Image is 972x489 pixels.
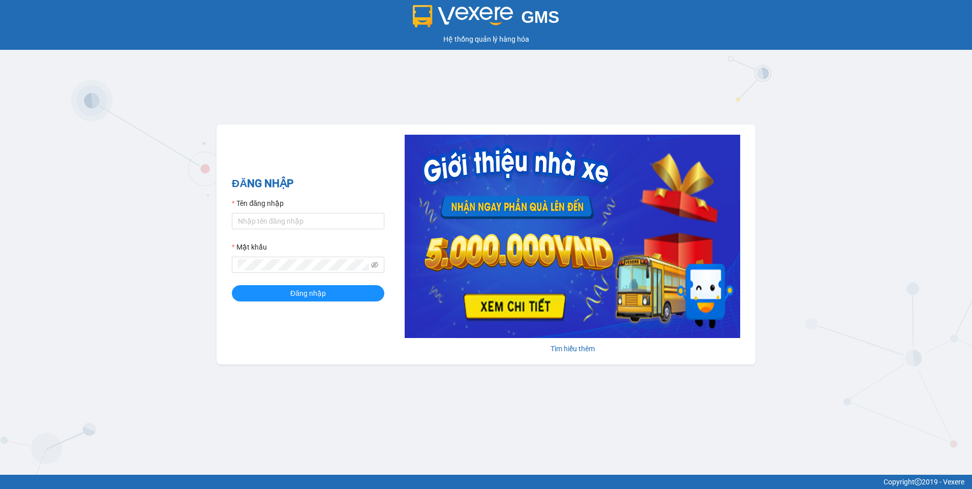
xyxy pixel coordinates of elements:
span: copyright [915,478,922,485]
label: Tên đăng nhập [232,198,284,209]
input: Mật khẩu [238,259,369,270]
img: logo 2 [413,5,513,27]
img: banner-0 [405,135,740,338]
div: Hệ thống quản lý hàng hóa [3,34,969,45]
div: Tìm hiểu thêm [405,343,740,354]
a: GMS [413,15,560,23]
label: Mật khẩu [232,241,267,253]
div: Copyright 2019 - Vexere [8,476,964,487]
h2: ĐĂNG NHẬP [232,175,384,192]
input: Tên đăng nhập [232,213,384,229]
span: GMS [521,8,559,26]
span: eye-invisible [371,261,378,268]
span: Đăng nhập [290,288,326,299]
button: Đăng nhập [232,285,384,301]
